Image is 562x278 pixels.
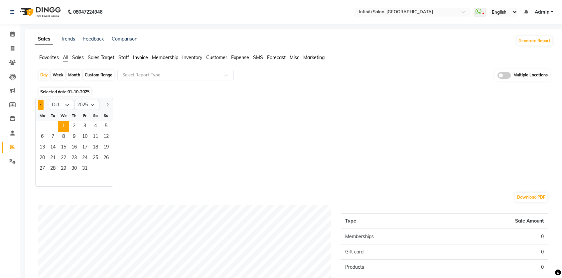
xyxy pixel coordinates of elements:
[444,244,548,259] td: 0
[39,88,91,96] span: Selected date:
[444,259,548,275] td: 0
[444,229,548,244] td: 0
[69,132,79,142] span: 9
[58,110,69,121] div: We
[69,153,79,164] div: Thursday, October 23, 2025
[69,121,79,132] span: 2
[58,121,69,132] span: 1
[90,142,101,153] div: Saturday, October 18, 2025
[105,100,110,110] button: Next month
[133,54,148,60] span: Invoice
[118,54,129,60] span: Staff
[67,70,82,80] div: Month
[48,164,58,174] div: Tuesday, October 28, 2025
[90,132,101,142] span: 11
[69,142,79,153] span: 16
[79,110,90,121] div: Fr
[182,54,202,60] span: Inventory
[101,153,111,164] div: Sunday, October 26, 2025
[72,54,84,60] span: Sales
[152,54,178,60] span: Membership
[79,121,90,132] div: Friday, October 3, 2025
[58,132,69,142] span: 8
[69,164,79,174] span: 30
[101,121,111,132] span: 5
[513,72,548,79] span: Multiple Locations
[63,54,68,60] span: All
[37,110,48,121] div: Mo
[79,164,90,174] span: 31
[37,132,48,142] span: 6
[341,229,445,244] td: Memberships
[101,142,111,153] div: Sunday, October 19, 2025
[517,36,552,46] button: Generate Report
[90,132,101,142] div: Saturday, October 11, 2025
[58,121,69,132] div: Wednesday, October 1, 2025
[58,153,69,164] div: Wednesday, October 22, 2025
[112,36,137,42] a: Comparison
[17,3,63,21] img: logo
[48,132,58,142] span: 7
[37,164,48,174] div: Monday, October 27, 2025
[231,54,249,60] span: Expense
[90,142,101,153] span: 18
[101,110,111,121] div: Su
[39,70,50,80] div: Day
[290,54,299,60] span: Misc
[68,89,89,94] span: 01-10-2025
[48,153,58,164] div: Tuesday, October 21, 2025
[101,121,111,132] div: Sunday, October 5, 2025
[35,33,53,45] a: Sales
[90,121,101,132] span: 4
[90,153,101,164] div: Saturday, October 25, 2025
[48,110,58,121] div: Tu
[49,100,74,110] select: Select month
[515,193,547,202] button: Download PDF
[48,142,58,153] div: Tuesday, October 14, 2025
[58,153,69,164] span: 22
[79,164,90,174] div: Friday, October 31, 2025
[73,3,102,21] b: 08047224946
[83,70,114,80] div: Custom Range
[51,70,65,80] div: Week
[79,142,90,153] div: Friday, October 17, 2025
[101,132,111,142] span: 12
[90,121,101,132] div: Saturday, October 4, 2025
[79,142,90,153] span: 17
[341,213,445,229] th: Type
[101,132,111,142] div: Sunday, October 12, 2025
[267,54,286,60] span: Forecast
[101,142,111,153] span: 19
[69,142,79,153] div: Thursday, October 16, 2025
[48,132,58,142] div: Tuesday, October 7, 2025
[535,9,549,16] span: Admin
[58,164,69,174] div: Wednesday, October 29, 2025
[69,164,79,174] div: Thursday, October 30, 2025
[38,100,44,110] button: Previous month
[341,244,445,259] td: Gift card
[37,164,48,174] span: 27
[37,153,48,164] span: 20
[90,110,101,121] div: Sa
[69,153,79,164] span: 23
[69,110,79,121] div: Th
[37,132,48,142] div: Monday, October 6, 2025
[37,142,48,153] span: 13
[341,259,445,275] td: Products
[61,36,75,42] a: Trends
[101,153,111,164] span: 26
[58,164,69,174] span: 29
[90,153,101,164] span: 25
[48,153,58,164] span: 21
[79,132,90,142] span: 10
[79,121,90,132] span: 3
[303,54,325,60] span: Marketing
[83,36,104,42] a: Feedback
[37,142,48,153] div: Monday, October 13, 2025
[79,132,90,142] div: Friday, October 10, 2025
[79,153,90,164] span: 24
[444,213,548,229] th: Sale Amount
[88,54,114,60] span: Sales Target
[48,164,58,174] span: 28
[39,54,59,60] span: Favorites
